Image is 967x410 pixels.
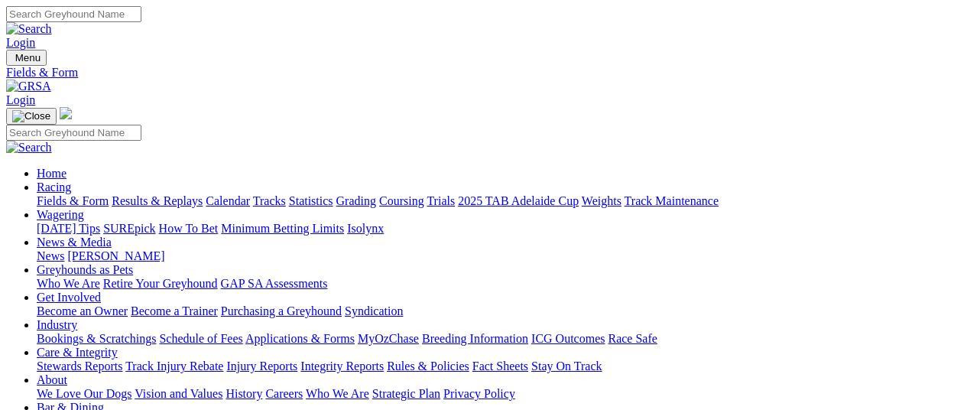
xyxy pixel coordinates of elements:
div: Racing [37,194,961,208]
a: Greyhounds as Pets [37,263,133,276]
a: Get Involved [37,291,101,304]
a: Tracks [253,194,286,207]
a: Retire Your Greyhound [103,277,218,290]
a: Injury Reports [226,360,297,373]
a: Integrity Reports [300,360,384,373]
a: Rules & Policies [387,360,469,373]
a: SUREpick [103,222,155,235]
button: Toggle navigation [6,50,47,66]
a: [DATE] Tips [37,222,100,235]
a: Schedule of Fees [159,332,242,345]
a: Trials [427,194,455,207]
a: 2025 TAB Adelaide Cup [458,194,579,207]
a: News [37,249,64,262]
div: News & Media [37,249,961,263]
a: Grading [336,194,376,207]
a: Careers [265,387,303,400]
a: Fields & Form [37,194,109,207]
a: Fields & Form [6,66,961,80]
a: Become a Trainer [131,304,218,317]
a: About [37,373,67,386]
img: Search [6,22,52,36]
a: Stewards Reports [37,360,122,373]
a: Home [37,167,67,180]
a: Who We Are [306,387,369,400]
a: Privacy Policy [443,387,515,400]
a: Minimum Betting Limits [221,222,344,235]
a: News & Media [37,236,112,249]
a: Weights [582,194,621,207]
button: Toggle navigation [6,108,57,125]
a: Coursing [379,194,424,207]
div: Greyhounds as Pets [37,277,961,291]
a: Bookings & Scratchings [37,332,156,345]
a: ICG Outcomes [531,332,605,345]
div: About [37,387,961,401]
img: logo-grsa-white.png [60,107,72,119]
a: Calendar [206,194,250,207]
a: GAP SA Assessments [221,277,328,290]
img: GRSA [6,80,51,93]
div: Industry [37,332,961,346]
a: MyOzChase [358,332,419,345]
a: Breeding Information [422,332,528,345]
a: Syndication [345,304,403,317]
a: We Love Our Dogs [37,387,131,400]
a: Wagering [37,208,84,221]
a: Purchasing a Greyhound [221,304,342,317]
a: Applications & Forms [245,332,355,345]
a: Login [6,93,35,106]
a: Isolynx [347,222,384,235]
a: Results & Replays [112,194,203,207]
span: Menu [15,52,41,63]
img: Close [12,110,50,122]
a: [PERSON_NAME] [67,249,164,262]
a: Race Safe [608,332,657,345]
a: Statistics [289,194,333,207]
a: Track Injury Rebate [125,360,223,373]
img: Search [6,141,52,155]
a: Become an Owner [37,304,128,317]
a: Login [6,36,35,49]
a: Vision and Values [135,387,222,400]
a: Care & Integrity [37,346,118,359]
a: Racing [37,181,71,194]
a: Fact Sheets [472,360,528,373]
a: Stay On Track [531,360,602,373]
a: History [226,387,262,400]
div: Care & Integrity [37,360,961,373]
a: Industry [37,318,77,331]
div: Get Involved [37,304,961,318]
a: Strategic Plan [372,387,440,400]
div: Wagering [37,222,961,236]
input: Search [6,6,141,22]
a: How To Bet [159,222,219,235]
input: Search [6,125,141,141]
a: Who We Are [37,277,100,290]
a: Track Maintenance [625,194,719,207]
